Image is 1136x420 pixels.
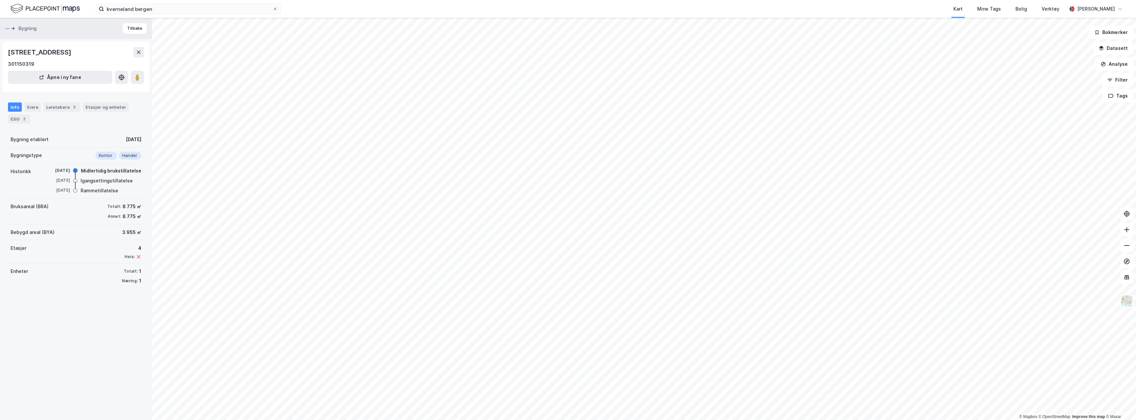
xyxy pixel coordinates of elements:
[24,102,41,112] div: Eiere
[11,151,42,159] div: Bygningstype
[8,102,22,112] div: Info
[1042,5,1059,13] div: Verktøy
[1103,388,1136,420] iframe: Chat Widget
[11,228,54,236] div: Bebygd areal (BYA)
[1015,5,1027,13] div: Bolig
[1102,73,1133,87] button: Filter
[126,135,141,143] div: [DATE]
[1103,388,1136,420] div: Kontrollprogram for chat
[8,114,30,124] div: ESG
[122,278,138,284] div: Næring:
[1095,57,1133,71] button: Analyse
[21,116,27,122] div: 2
[139,277,141,285] div: 1
[44,168,70,173] div: [DATE]
[5,25,11,32] button: —
[11,168,31,175] div: Historikk
[124,244,141,252] div: 4
[122,228,141,236] div: 3 955 ㎡
[1120,295,1133,307] img: Z
[18,24,37,32] div: Bygning
[1077,5,1115,13] div: [PERSON_NAME]
[81,177,133,185] div: Igangsettingstillatelse
[1103,89,1133,102] button: Tags
[8,47,73,57] div: [STREET_ADDRESS]
[139,267,141,275] div: 1
[11,267,28,275] div: Enheter
[86,104,126,110] div: Etasjer og enheter
[124,269,138,274] div: Totalt:
[104,4,272,14] input: Søk på adresse, matrikkel, gårdeiere, leietakere eller personer
[124,254,135,259] div: Heis:
[123,203,141,210] div: 8 775 ㎡
[8,71,112,84] button: Åpne i ny fane
[81,167,141,175] div: Midlertidig brukstillatelse
[977,5,1001,13] div: Mine Tags
[1039,414,1071,419] a: OpenStreetMap
[107,204,121,209] div: Totalt:
[953,5,963,13] div: Kart
[11,203,49,210] div: Bruksareal (BRA)
[44,187,70,193] div: [DATE]
[11,3,80,15] img: logo.f888ab2527a4732fd821a326f86c7f29.svg
[1093,42,1133,55] button: Datasett
[11,135,49,143] div: Bygning etablert
[71,104,78,110] div: 3
[1072,414,1105,419] a: Improve this map
[1089,26,1133,39] button: Bokmerker
[8,60,34,68] div: 301150319
[11,244,26,252] div: Etasjer
[44,177,70,183] div: [DATE]
[108,214,121,219] div: Annet:
[123,212,141,220] div: 8 775 ㎡
[81,187,118,195] div: Rammetillatelse
[123,23,147,34] button: Tilbake
[44,102,80,112] div: Leietakere
[1019,414,1037,419] a: Mapbox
